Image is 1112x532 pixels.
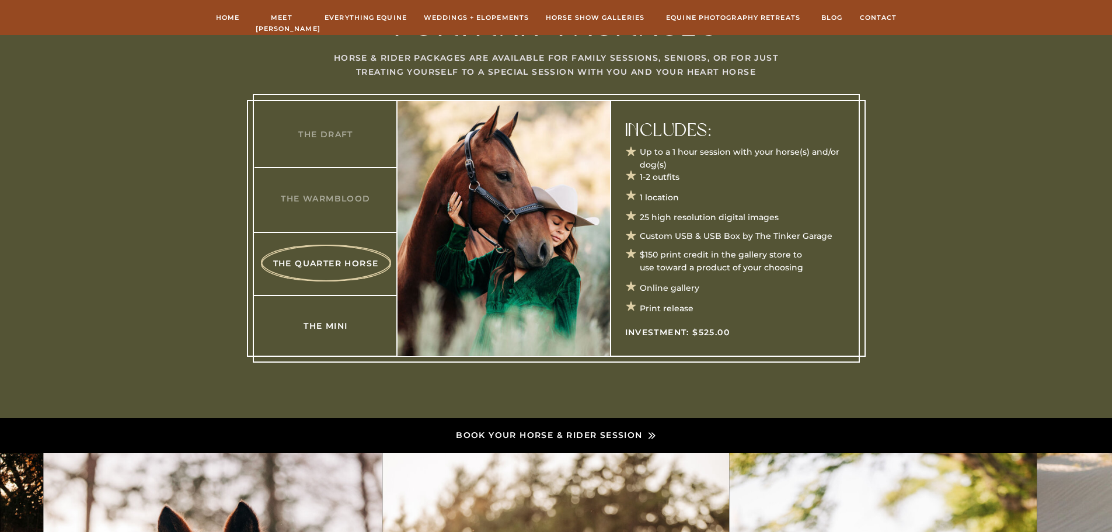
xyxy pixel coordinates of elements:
a: Weddings + Elopements [424,12,529,23]
p: Print release [640,302,788,314]
a: Home [215,12,240,23]
p: 1 location [640,191,788,203]
a: Meet [PERSON_NAME] [256,12,308,23]
a: Everything Equine [323,12,409,23]
p: Investment: $525.00 [625,326,766,338]
a: Equine Photography Retreats [662,12,805,23]
p: Up to a 1 hour session with your horse(s) and/or dog(s) [640,145,846,158]
p: Online gallery [640,281,788,294]
a: Contact [859,12,898,23]
a: The Warmblood [270,192,382,204]
a: The Mini [270,319,382,332]
p: 1-2 outfits [640,171,788,183]
p: $150 print credit in the gallery store to use toward a product of your choosing [640,248,811,259]
p: Custom USB & USB Box by The Tinker Garage [640,231,846,252]
h1: Portrait Packages [382,10,731,36]
a: hORSE sHOW gALLERIES [544,12,647,23]
a: Book your horse & rider session [455,429,644,443]
a: Blog [820,12,844,23]
h3: Horse & Rider Packages are available for Family Sessions, Seniors, or for just treating yourself ... [322,51,790,78]
p: Includes: [625,121,786,136]
p: 25 high resolution digital images [640,211,788,223]
a: The Draft [270,128,382,140]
